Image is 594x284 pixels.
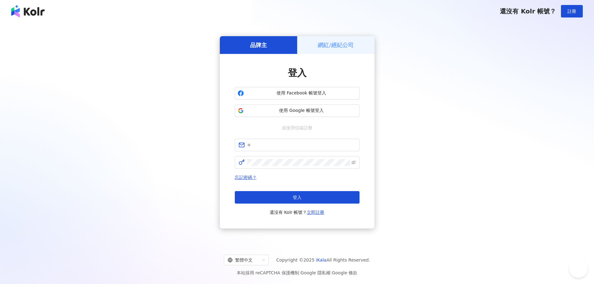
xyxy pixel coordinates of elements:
[331,270,332,275] span: |
[235,87,360,99] button: 使用 Facebook 帳號登入
[237,269,357,277] span: 本站採用 reCAPTCHA 保護機制
[235,191,360,204] button: 登入
[316,258,326,262] a: iKala
[307,210,324,215] a: 立即註冊
[270,209,325,216] span: 還沒有 Kolr 帳號？
[561,5,583,17] button: 註冊
[235,104,360,117] button: 使用 Google 帳號登入
[332,270,357,275] a: Google 條款
[500,7,556,15] span: 還沒有 Kolr 帳號？
[567,9,576,14] span: 註冊
[246,108,357,114] span: 使用 Google 帳號登入
[288,67,307,78] span: 登入
[276,256,370,264] span: Copyright © 2025 All Rights Reserved.
[228,255,259,265] div: 繁體中文
[569,259,588,278] iframe: Help Scout Beacon - Open
[278,124,317,131] span: 或使用信箱註冊
[11,5,45,17] img: logo
[250,41,267,49] h5: 品牌主
[318,41,354,49] h5: 網紅/經紀公司
[293,195,302,200] span: 登入
[246,90,357,96] span: 使用 Facebook 帳號登入
[299,270,301,275] span: |
[301,270,331,275] a: Google 隱私權
[235,175,257,180] a: 忘記密碼？
[351,160,356,165] span: eye-invisible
